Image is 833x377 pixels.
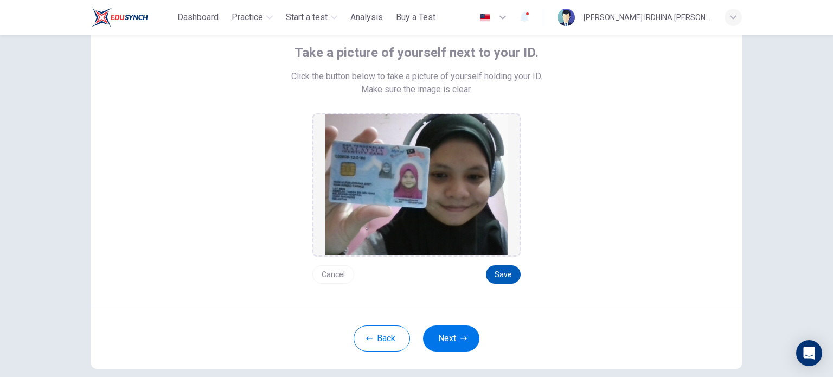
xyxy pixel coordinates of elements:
button: Practice [227,8,277,27]
span: Start a test [286,11,328,24]
a: ELTC logo [91,7,173,28]
img: ELTC logo [91,7,148,28]
div: [PERSON_NAME] IRDHINA [PERSON_NAME] [PERSON_NAME] [584,11,712,24]
button: Cancel [312,265,354,284]
button: Save [486,265,521,284]
span: Make sure the image is clear. [361,83,472,96]
img: preview screemshot [325,114,508,255]
span: Take a picture of yourself next to your ID. [294,44,539,61]
span: Dashboard [177,11,219,24]
button: Back [354,325,410,352]
span: Analysis [350,11,383,24]
img: Profile picture [558,9,575,26]
button: Analysis [346,8,387,27]
span: Buy a Test [396,11,435,24]
button: Buy a Test [392,8,440,27]
button: Next [423,325,479,352]
img: en [478,14,492,22]
span: Click the button below to take a picture of yourself holding your ID. [291,70,542,83]
button: Dashboard [173,8,223,27]
div: Open Intercom Messenger [796,340,822,366]
span: Practice [232,11,263,24]
button: Start a test [281,8,342,27]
